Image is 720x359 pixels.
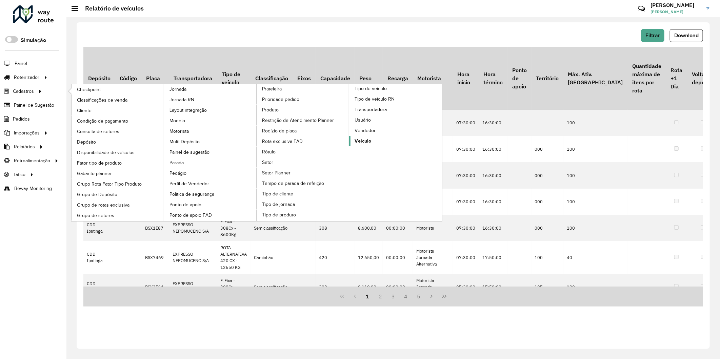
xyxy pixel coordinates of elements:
[72,105,164,115] a: Cliente
[374,290,387,303] button: 2
[72,84,164,94] a: Checkpoint
[413,274,453,300] td: Motorista Jornada Alternativa
[251,241,293,274] td: Caminhão
[651,9,701,15] span: [PERSON_NAME]
[78,5,144,12] h2: Relatório de veículos
[72,210,164,220] a: Grupo de setores
[77,181,142,188] span: Grupo Rota Fator Tipo Produto
[251,274,293,300] td: Sem classificação
[349,104,442,114] a: Transportadora
[72,116,164,126] a: Condição de pagamento
[666,47,687,110] th: Rota +1 Dia
[77,107,92,114] span: Cliente
[262,180,324,187] span: Tempo de parada de refeição
[674,33,699,38] span: Download
[169,128,189,135] span: Motorista
[355,215,383,241] td: 8.600,00
[257,199,349,209] a: Tipo de jornada
[257,105,349,115] a: Produto
[164,210,257,220] a: Ponto de apoio FAD
[438,290,451,303] button: Last Page
[670,29,703,42] button: Download
[13,171,25,178] span: Tático
[169,215,217,241] td: EXPRESSO NEPOMUCENO S/A
[14,143,35,150] span: Relatórios
[532,274,563,300] td: 107
[316,241,355,274] td: 420
[13,115,30,123] span: Pedidos
[400,290,413,303] button: 4
[262,106,279,113] span: Produto
[14,185,52,192] span: Beway Monitoring
[77,86,101,93] span: Checkpoint
[262,211,296,218] span: Tipo de produto
[413,290,425,303] button: 5
[479,110,507,136] td: 16:30:00
[479,136,507,163] td: 16:30:00
[164,126,257,136] a: Motorista
[77,149,135,156] span: Disponibilidade de veículos
[257,178,349,188] a: Tempo de parada de refeição
[77,212,114,219] span: Grupo de setores
[142,274,169,300] td: BSY3F64
[349,94,442,104] a: Tipo de veículo RN
[77,139,96,146] span: Depósito
[169,191,214,198] span: Política de segurança
[532,162,563,189] td: 000
[262,169,291,176] span: Setor Planner
[72,189,164,199] a: Grupo de Depósito
[453,274,479,300] td: 07:30:00
[355,106,387,113] span: Transportadora
[532,241,563,274] td: 100
[83,47,115,110] th: Depósito
[164,115,257,126] a: Modelo
[479,162,507,189] td: 16:30:00
[453,110,479,136] td: 07:30:00
[651,2,701,8] h3: [PERSON_NAME]
[355,241,383,274] td: 12.650,00
[251,47,293,110] th: Classificação
[563,241,627,274] td: 40
[453,47,479,110] th: Hora início
[72,158,164,168] a: Fator tipo de produto
[262,190,293,197] span: Tipo de cliente
[563,215,627,241] td: 100
[355,47,383,110] th: Peso
[413,47,453,110] th: Motorista
[169,86,186,93] span: Jornada
[257,189,349,199] a: Tipo de cliente
[316,47,355,110] th: Capacidade
[532,215,563,241] td: 000
[14,102,54,109] span: Painel de Sugestão
[532,189,563,215] td: 000
[72,168,164,178] a: Gabarito planner
[316,215,355,241] td: 308
[563,274,627,300] td: 100
[479,215,507,241] td: 16:30:00
[355,117,371,124] span: Usuário
[453,136,479,163] td: 07:30:00
[262,138,303,145] span: Rota exclusiva FAD
[383,215,413,241] td: 00:00:00
[257,157,349,167] a: Setor
[72,137,164,147] a: Depósito
[349,125,442,135] a: Vendedor
[164,199,257,210] a: Ponto de apoio
[383,47,413,110] th: Recarga
[645,33,660,38] span: Filtrar
[425,290,438,303] button: Next Page
[355,85,387,92] span: Tipo de veículo
[257,168,349,178] a: Setor Planner
[262,85,282,92] span: Prateleira
[355,138,371,145] span: Veículo
[77,128,119,135] span: Consulta de setores
[217,215,251,241] td: F. Fixa - 308Cx - 8600Kg
[164,84,349,221] a: Prateleira
[257,94,349,104] a: Prioridade pedido
[349,136,442,146] a: Veículo
[257,115,349,125] a: Restrição de Atendimento Planner
[169,96,194,103] span: Jornada RN
[169,117,185,124] span: Modelo
[453,241,479,274] td: 07:30:00
[262,159,273,166] span: Setor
